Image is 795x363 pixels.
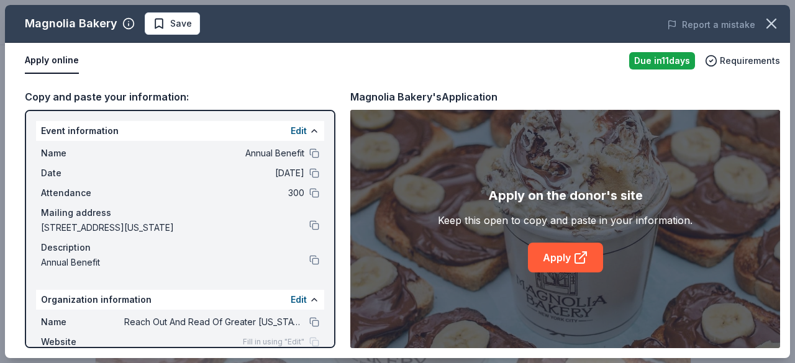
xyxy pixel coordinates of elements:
div: Event information [36,121,324,141]
div: Mailing address [41,205,319,220]
span: Save [170,16,192,31]
div: Description [41,240,319,255]
div: Keep this open to copy and paste in your information. [438,213,693,228]
span: Annual Benefit [124,146,304,161]
button: Save [145,12,200,35]
button: Apply online [25,48,79,74]
a: Apply [528,243,603,272]
button: Requirements [705,53,780,68]
div: Magnolia Bakery [25,14,117,34]
button: Report a mistake [667,17,755,32]
span: 300 [124,186,304,200]
div: Magnolia Bakery's Application [350,89,497,105]
span: [STREET_ADDRESS][US_STATE] [41,220,309,235]
span: Website [41,334,124,349]
button: Edit [291,123,307,138]
div: Due in 11 days [629,52,695,69]
div: Organization information [36,290,324,310]
div: Copy and paste your information: [25,89,335,105]
span: Date [41,166,124,181]
div: Apply on the donor's site [488,186,643,205]
span: Name [41,146,124,161]
span: [DATE] [124,166,304,181]
button: Edit [291,292,307,307]
span: Reach Out And Read Of Greater [US_STATE] Inc [124,315,304,329]
span: Fill in using "Edit" [243,337,304,347]
span: Requirements [720,53,780,68]
span: Name [41,315,124,329]
span: Annual Benefit [41,255,309,270]
span: Attendance [41,186,124,200]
